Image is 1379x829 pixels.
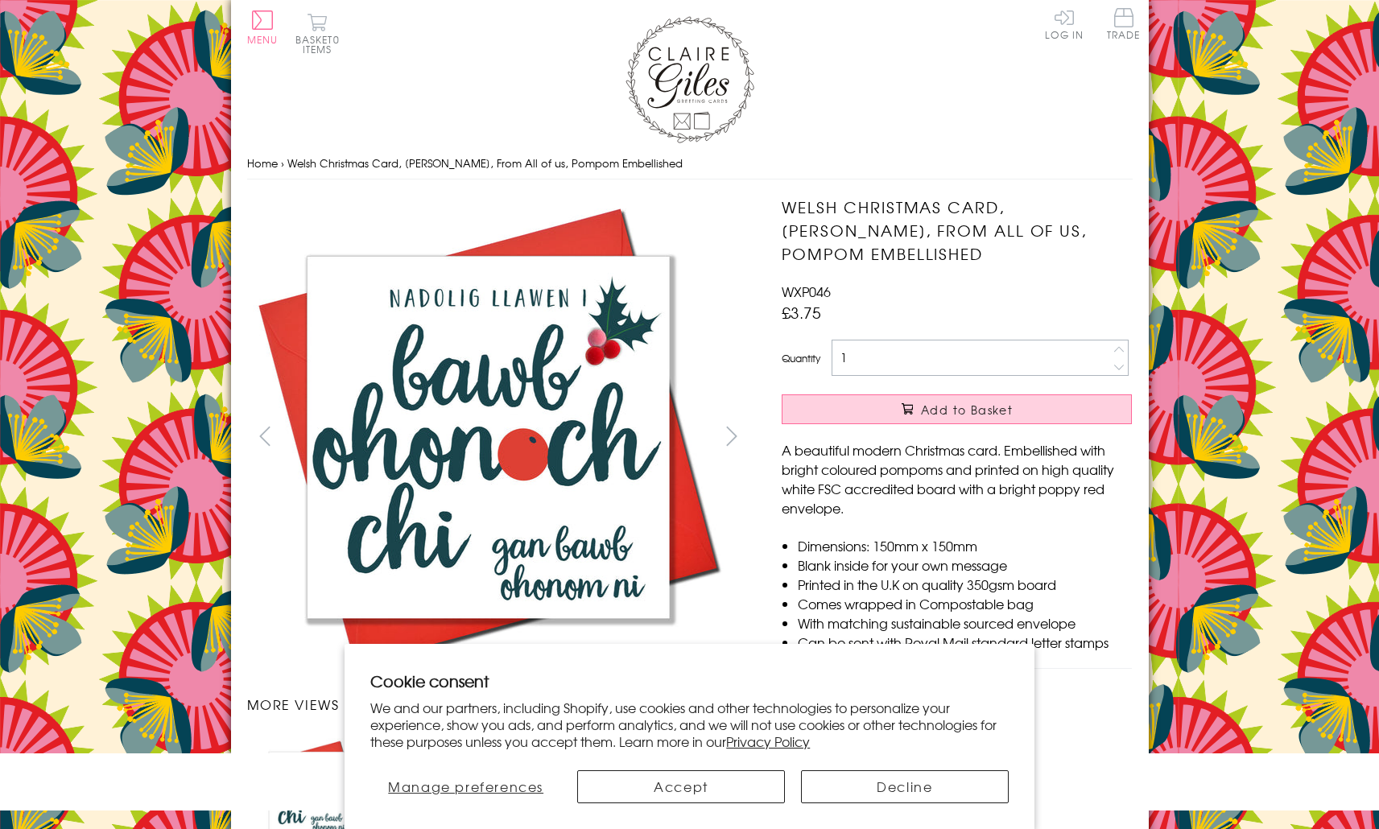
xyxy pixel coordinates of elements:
h3: More views [247,695,750,714]
button: prev [247,418,283,454]
li: Dimensions: 150mm x 150mm [798,536,1132,555]
span: 0 items [303,32,340,56]
span: Manage preferences [388,777,543,796]
button: Accept [577,770,785,803]
li: Blank inside for your own message [798,555,1132,575]
label: Quantity [782,351,820,365]
span: Add to Basket [921,402,1013,418]
li: Printed in the U.K on quality 350gsm board [798,575,1132,594]
p: We and our partners, including Shopify, use cookies and other technologies to personalize your ex... [370,699,1009,749]
button: Basket0 items [295,13,340,54]
a: Home [247,155,278,171]
img: Welsh Christmas Card, Nadolig Llawen, From All of us, Pompom Embellished [246,196,729,678]
span: Menu [247,32,279,47]
nav: breadcrumbs [247,147,1133,180]
p: A beautiful modern Christmas card. Embellished with bright coloured pompoms and printed on high q... [782,440,1132,518]
span: Welsh Christmas Card, [PERSON_NAME], From All of us, Pompom Embellished [287,155,683,171]
h1: Welsh Christmas Card, [PERSON_NAME], From All of us, Pompom Embellished [782,196,1132,265]
button: Decline [801,770,1009,803]
img: Claire Giles Greetings Cards [626,16,754,143]
span: WXP046 [782,282,831,301]
span: › [281,155,284,171]
h2: Cookie consent [370,670,1009,692]
span: £3.75 [782,301,821,324]
button: next [713,418,749,454]
a: Log In [1045,8,1084,39]
button: Menu [247,10,279,44]
span: Trade [1107,8,1141,39]
a: Privacy Policy [726,732,810,751]
li: With matching sustainable sourced envelope [798,613,1132,633]
li: Can be sent with Royal Mail standard letter stamps [798,633,1132,652]
img: Welsh Christmas Card, Nadolig Llawen, From All of us, Pompom Embellished [749,196,1232,678]
button: Manage preferences [370,770,561,803]
a: Trade [1107,8,1141,43]
button: Add to Basket [782,394,1132,424]
li: Comes wrapped in Compostable bag [798,594,1132,613]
